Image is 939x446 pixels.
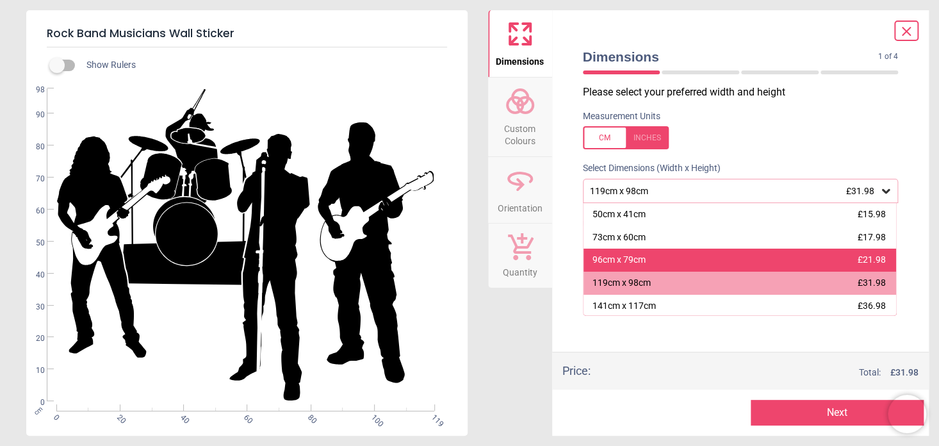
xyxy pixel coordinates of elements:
[751,400,924,425] button: Next
[488,78,552,156] button: Custom Colours
[20,365,45,376] span: 10
[890,367,919,379] span: £
[20,85,45,95] span: 98
[592,254,646,267] div: 96cm x 79cm
[858,232,886,242] span: £17.98
[51,412,59,420] span: 0
[20,302,45,313] span: 30
[858,301,886,311] span: £36.98
[20,206,45,217] span: 60
[241,412,250,420] span: 60
[489,117,551,148] span: Custom Colours
[20,397,45,408] span: 0
[305,412,313,420] span: 80
[583,110,660,123] label: Measurement Units
[888,395,926,433] iframe: Brevo live chat
[592,231,646,244] div: 73cm x 60cm
[368,412,377,420] span: 100
[878,51,898,62] span: 1 of 4
[20,174,45,185] span: 70
[610,367,919,379] div: Total:
[858,277,886,288] span: £31.98
[498,196,543,215] span: Orientation
[573,162,721,175] label: Select Dimensions (Width x Height)
[114,412,122,420] span: 20
[488,157,552,224] button: Orientation
[592,277,651,290] div: 119cm x 98cm
[20,238,45,249] span: 50
[429,412,437,420] span: 119
[503,260,537,279] span: Quantity
[177,412,186,420] span: 40
[589,186,880,197] div: 119cm x 98cm
[47,21,447,47] h5: Rock Band Musicians Wall Sticker
[858,209,886,219] span: £15.98
[583,85,909,99] p: Please select your preferred width and height
[562,363,591,379] div: Price :
[488,224,552,288] button: Quantity
[592,208,646,221] div: 50cm x 41cm
[20,333,45,344] span: 20
[20,270,45,281] span: 40
[895,367,919,377] span: 31.98
[488,10,552,77] button: Dimensions
[496,49,544,69] span: Dimensions
[592,300,656,313] div: 141cm x 117cm
[20,142,45,153] span: 80
[846,186,874,196] span: £31.98
[57,58,468,73] div: Show Rulers
[20,110,45,120] span: 90
[32,405,44,417] span: cm
[583,47,879,66] span: Dimensions
[858,254,886,265] span: £21.98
